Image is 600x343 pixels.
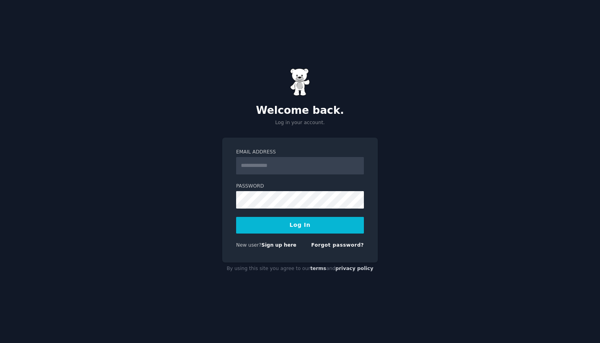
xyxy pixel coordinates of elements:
label: Password [236,183,364,190]
img: Gummy Bear [290,68,310,96]
a: privacy policy [335,266,373,271]
h2: Welcome back. [222,104,378,117]
span: New user? [236,242,262,248]
a: terms [310,266,326,271]
p: Log in your account. [222,119,378,126]
button: Log In [236,217,364,234]
a: Sign up here [262,242,296,248]
div: By using this site you agree to our and [222,263,378,275]
label: Email Address [236,149,364,156]
a: Forgot password? [311,242,364,248]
